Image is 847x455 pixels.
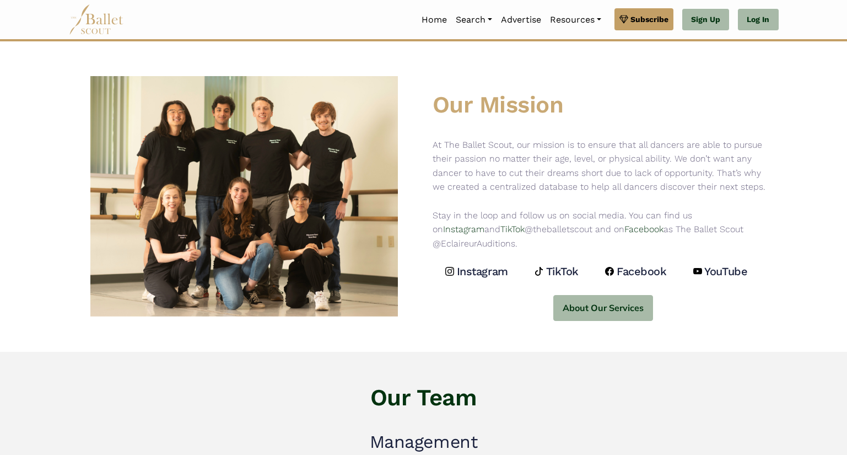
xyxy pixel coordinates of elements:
span: Subscribe [630,13,668,25]
a: Instagram [445,264,510,279]
h2: Management [73,431,774,454]
h4: Facebook [617,264,666,279]
h4: YouTube [704,264,747,279]
a: Resources [546,8,606,31]
a: YouTube [693,264,750,279]
a: Facebook [624,224,663,234]
img: gem.svg [619,13,628,25]
a: TikTok [535,264,581,279]
a: Subscribe [614,8,673,30]
img: tiktok logo [535,267,543,276]
a: About Our Services [433,281,774,321]
button: About Our Services [553,295,653,321]
p: At The Ballet Scout, our mission is to ensure that all dancers are able to pursue their passion n... [433,138,774,251]
a: Facebook [605,264,669,279]
a: Instagram [443,224,484,234]
h1: Our Mission [433,90,774,120]
h1: Our Team [73,383,774,413]
a: Home [417,8,451,31]
h4: TikTok [546,264,579,279]
img: facebook logo [605,267,614,276]
img: instagram logo [445,267,454,276]
a: Search [451,8,497,31]
img: Ballet Scout Group Picture [90,72,398,321]
h4: Instagram [457,264,508,279]
a: TikTok [500,224,525,234]
a: Log In [738,9,778,31]
a: Advertise [497,8,546,31]
a: Sign Up [682,9,729,31]
img: youtube logo [693,267,702,276]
